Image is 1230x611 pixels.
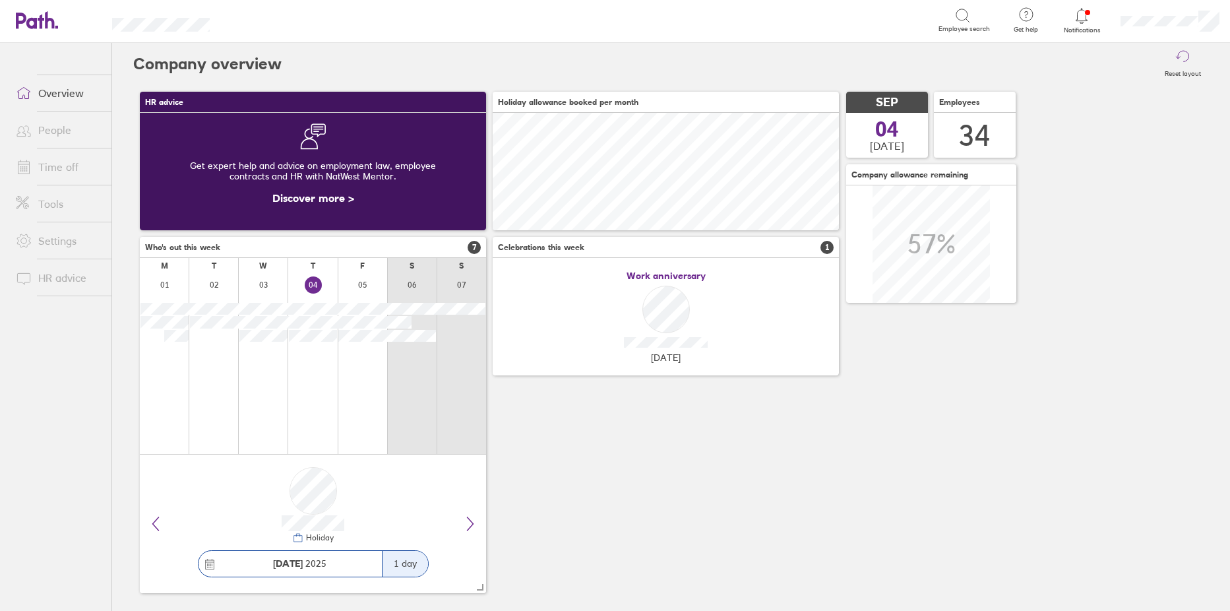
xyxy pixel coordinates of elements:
[161,261,168,271] div: M
[145,243,220,252] span: Who's out this week
[272,191,354,205] a: Discover more >
[820,241,834,254] span: 1
[959,119,991,152] div: 34
[1157,66,1209,78] label: Reset layout
[5,80,111,106] a: Overview
[259,261,267,271] div: W
[360,261,365,271] div: F
[273,558,326,569] span: 2025
[410,261,414,271] div: S
[145,98,183,107] span: HR advice
[311,261,315,271] div: T
[5,228,111,254] a: Settings
[498,243,584,252] span: Celebrations this week
[651,352,681,363] span: [DATE]
[875,119,899,140] span: 04
[498,98,638,107] span: Holiday allowance booked per month
[939,98,980,107] span: Employees
[876,96,898,110] span: SEP
[1061,7,1103,34] a: Notifications
[150,150,476,192] div: Get expert help and advice on employment law, employee contracts and HR with NatWest Mentor.
[5,154,111,180] a: Time off
[303,533,334,542] div: Holiday
[627,271,706,281] span: Work anniversary
[1157,43,1209,85] button: Reset layout
[938,25,990,33] span: Employee search
[1061,26,1103,34] span: Notifications
[468,241,481,254] span: 7
[5,265,111,291] a: HR advice
[212,261,216,271] div: T
[1004,26,1047,34] span: Get help
[245,14,279,26] div: Search
[133,43,282,85] h2: Company overview
[5,191,111,217] a: Tools
[273,558,303,569] strong: [DATE]
[459,261,464,271] div: S
[382,551,428,577] div: 1 day
[851,170,968,179] span: Company allowance remaining
[5,117,111,143] a: People
[870,140,904,152] span: [DATE]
